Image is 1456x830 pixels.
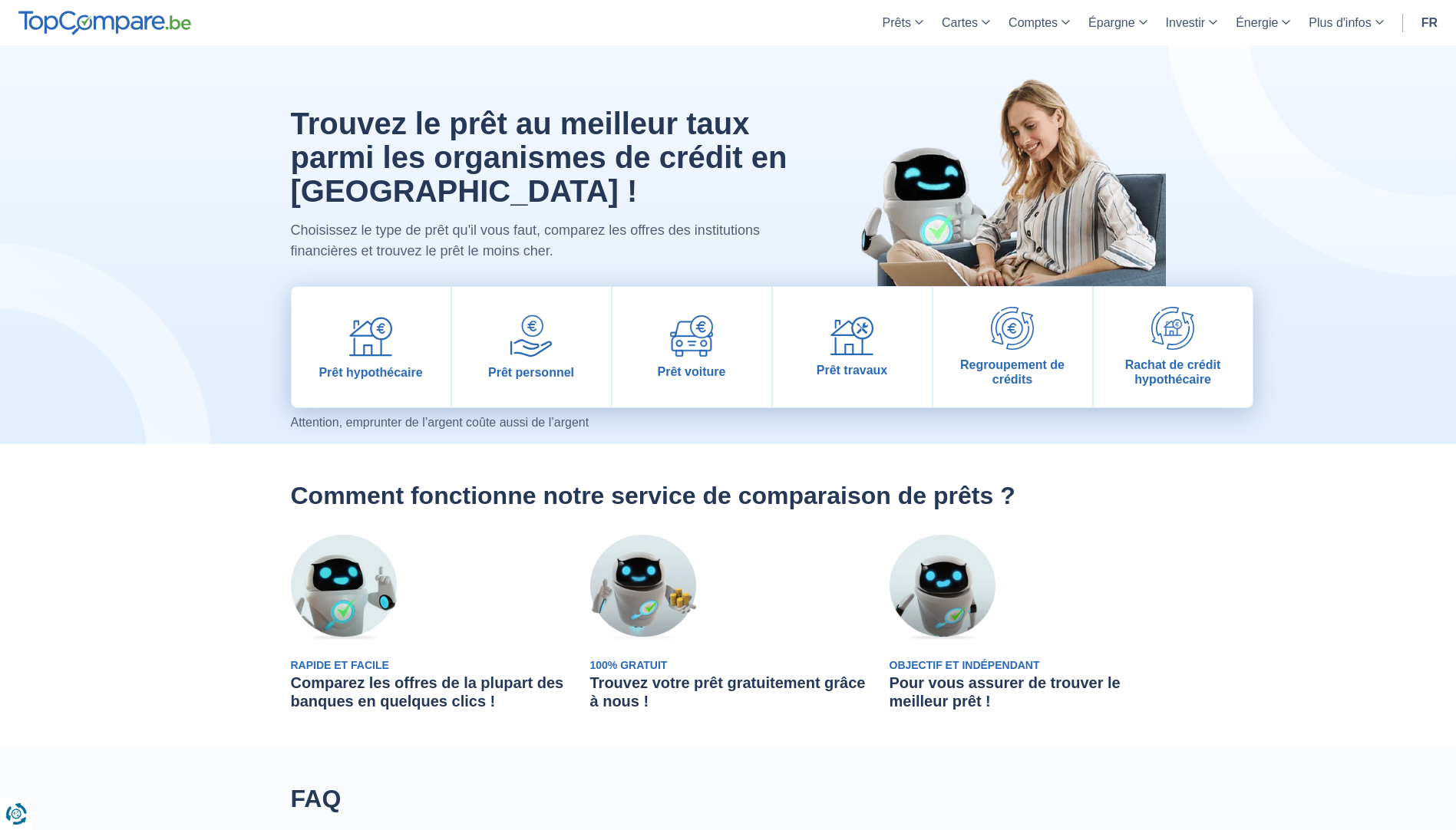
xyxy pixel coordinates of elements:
img: Prêt travaux [830,317,873,356]
h1: Trouvez le prêt au meilleur taux parmi les organismes de crédit en [GEOGRAPHIC_DATA] ! [291,107,792,208]
img: Rachat de crédit hypothécaire [1151,307,1194,350]
img: Prêt personnel [510,315,553,357]
span: Rachat de crédit hypothécaire [1100,357,1246,387]
span: Rapide et Facile [291,659,389,671]
img: 100% Gratuit [590,535,696,641]
a: Prêt voiture [612,287,771,407]
h3: Pour vous assurer de trouver le meilleur prêt ! [890,674,1166,710]
a: Prêt travaux [773,287,932,407]
p: Choisissez le type de prêt qu'il vous faut, comparez les offres des institutions financières et t... [291,220,792,262]
h2: FAQ [291,784,867,813]
span: Regroupement de crédits [939,357,1086,387]
img: Prêt hypothécaire [349,315,392,357]
h2: Comment fonctionne notre service de comparaison de prêts ? [291,481,1166,510]
a: Prêt personnel [452,287,611,407]
a: Rachat de crédit hypothécaire [1094,287,1253,407]
span: Prêt hypothécaire [319,365,422,380]
a: Regroupement de crédits [933,287,1092,407]
span: Prêt travaux [817,363,888,377]
img: Prêt voiture [670,315,713,357]
img: Rapide et Facile [291,535,397,641]
img: image-hero [828,45,1166,341]
img: Regroupement de crédits [991,307,1034,350]
span: 100% Gratuit [590,659,668,671]
span: Objectif et Indépendant [890,659,1040,671]
h3: Comparez les offres de la plupart des banques en quelques clics ! [291,674,567,710]
span: Prêt voiture [658,364,726,379]
h3: Trouvez votre prêt gratuitement grâce à nous ! [590,674,867,710]
img: Objectif et Indépendant [890,535,995,641]
img: TopCompare [18,11,191,35]
span: Prêt personnel [488,365,574,380]
a: Prêt hypothécaire [292,287,451,407]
